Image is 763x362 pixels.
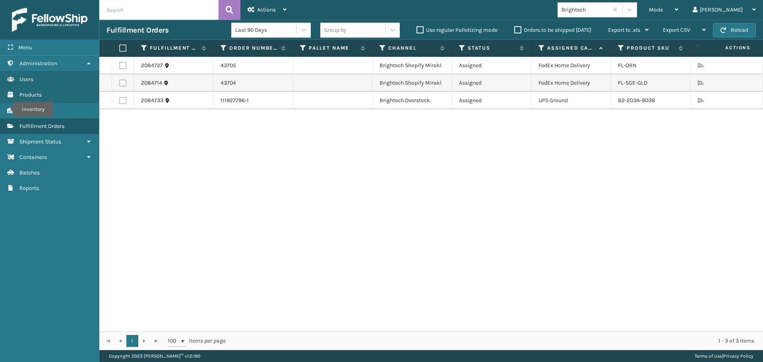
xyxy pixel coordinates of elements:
[18,44,32,51] span: Menu
[695,350,753,362] div: |
[531,74,611,92] td: FedEx Home Delivery
[663,27,690,33] span: Export CSV
[468,45,516,52] label: Status
[531,57,611,74] td: FedEx Home Delivery
[237,337,754,345] div: 1 - 3 of 3 items
[695,353,722,359] a: Terms of Use
[213,92,293,109] td: 111927796-1
[168,337,180,345] span: 100
[19,154,47,161] span: Containers
[562,6,609,14] div: Brightech
[649,6,663,13] span: Mode
[19,76,33,83] span: Users
[372,74,452,92] td: Brightech Shopify Mirakl
[388,45,436,52] label: Channel
[452,74,531,92] td: Assigned
[547,45,595,52] label: Assigned Carrier Service
[723,353,753,359] a: Privacy Policy
[150,45,198,52] label: Fulfillment Order Id
[19,138,61,145] span: Shipment Status
[452,57,531,74] td: Assigned
[19,169,40,176] span: Batches
[372,92,452,109] td: Brightech Overstock
[126,335,138,347] a: 1
[19,91,42,98] span: Products
[309,45,357,52] label: Pallet Name
[141,62,163,70] a: 2084727
[531,92,611,109] td: UPS Ground
[416,27,498,33] label: Use regular Palletizing mode
[168,335,226,347] span: items per page
[19,60,57,67] span: Administration
[109,350,200,362] p: Copyright 2023 [PERSON_NAME]™ v 1.0.190
[514,27,591,33] label: Orders to be shipped [DATE]
[452,92,531,109] td: Assigned
[257,6,276,13] span: Actions
[19,123,64,130] span: Fulfillment Orders
[213,57,293,74] td: 43705
[618,62,637,69] a: FL-ORN
[372,57,452,74] td: Brightech Shopify Mirakl
[229,45,277,52] label: Order Number
[107,25,168,35] h3: Fulfillment Orders
[618,97,655,104] a: B2-2D3A-9D3B
[608,27,640,33] span: Export to .xls
[141,79,162,87] a: 2084714
[19,185,39,192] span: Reports
[19,107,43,114] span: Inventory
[141,97,163,105] a: 2084733
[700,41,755,54] span: Actions
[627,45,675,52] label: Product SKU
[213,74,293,92] td: 43704
[713,23,756,37] button: Reload
[235,26,297,34] div: Last 90 Days
[12,8,87,32] img: logo
[618,79,647,86] a: FL-SGE-GLD
[324,26,347,34] div: Group by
